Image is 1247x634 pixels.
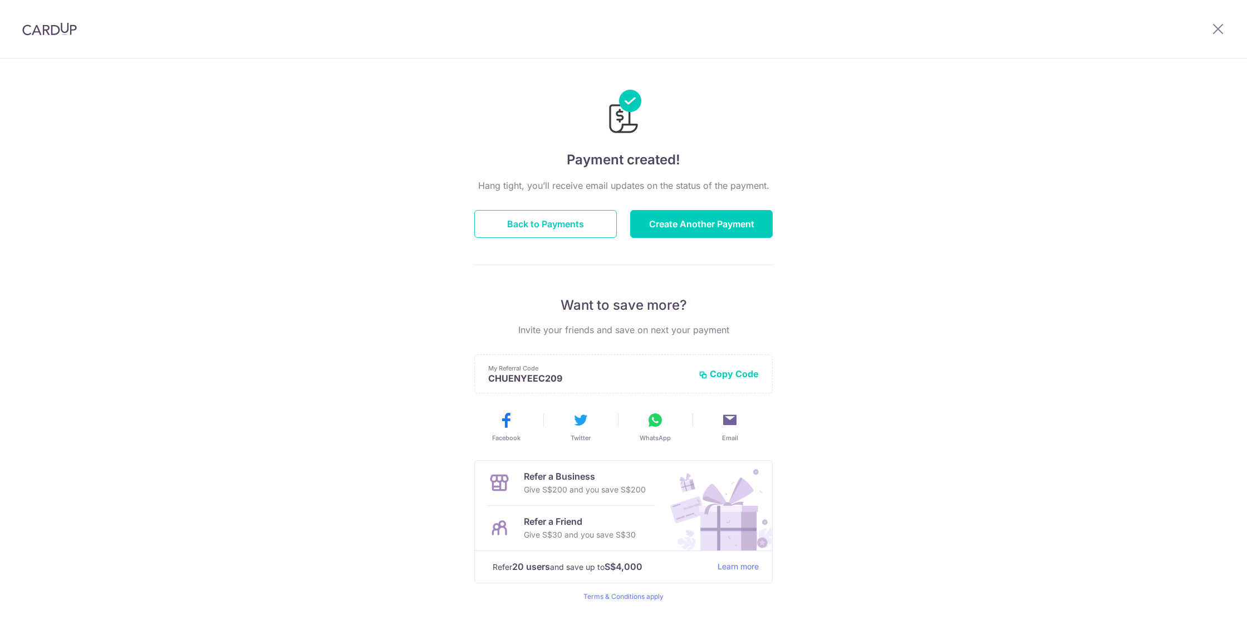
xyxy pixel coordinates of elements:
[474,323,773,336] p: Invite your friends and save on next your payment
[583,592,664,601] a: Terms & Conditions apply
[622,411,688,442] button: WhatsApp
[718,560,759,574] a: Learn more
[605,560,642,573] strong: S$4,000
[473,411,539,442] button: Facebook
[630,210,773,238] button: Create Another Payment
[524,483,646,496] p: Give S$200 and you save S$200
[488,364,690,373] p: My Referral Code
[512,560,550,573] strong: 20 users
[488,373,690,384] p: CHUENYEEC209
[22,22,77,36] img: CardUp
[524,470,646,483] p: Refer a Business
[493,560,709,574] p: Refer and save up to
[640,433,671,442] span: WhatsApp
[524,515,636,528] p: Refer a Friend
[524,528,636,542] p: Give S$30 and you save S$30
[474,179,773,192] p: Hang tight, you’ll receive email updates on the status of the payment.
[699,368,759,379] button: Copy Code
[548,411,613,442] button: Twitter
[474,150,773,170] h4: Payment created!
[606,90,641,136] img: Payments
[474,210,617,238] button: Back to Payments
[571,433,591,442] span: Twitter
[697,411,763,442] button: Email
[474,296,773,314] p: Want to save more?
[492,433,521,442] span: Facebook
[722,433,738,442] span: Email
[660,461,772,550] img: Refer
